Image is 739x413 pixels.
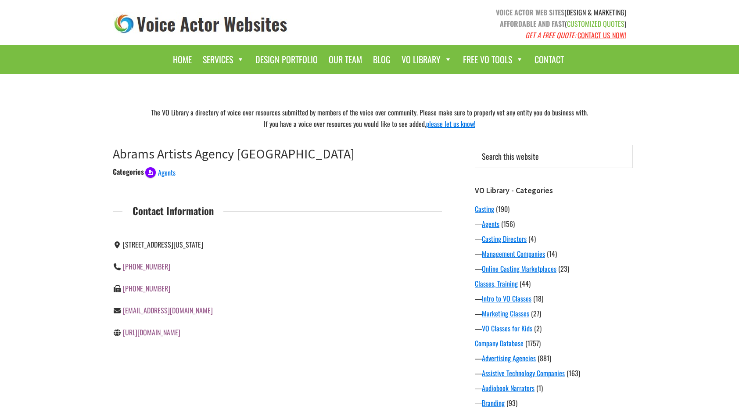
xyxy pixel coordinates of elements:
[123,239,203,250] span: [STREET_ADDRESS][US_STATE]
[533,293,543,304] span: (18)
[475,145,633,168] input: Search this website
[496,7,564,18] strong: VOICE ACTOR WEB SITES
[500,18,565,29] strong: AFFORDABLE AND FAST
[538,353,551,363] span: (881)
[198,50,249,69] a: Services
[475,368,633,378] div: —
[482,293,531,304] a: Intro to VO Classes
[567,18,624,29] span: CUSTOMIZED QUOTES
[376,7,626,41] p: (DESIGN & MARKETING) ( )
[369,50,395,69] a: Blog
[482,248,545,259] a: Management Companies
[482,323,532,334] a: VO Classes for Kids
[475,204,494,214] a: Casting
[528,233,536,244] span: (4)
[251,50,322,69] a: Design Portfolio
[475,293,633,304] div: —
[123,305,213,316] a: [EMAIL_ADDRESS][DOMAIN_NAME]
[475,338,524,348] a: Company Database
[113,12,289,36] img: voice_actor_websites_logo
[525,338,541,348] span: (1757)
[169,50,196,69] a: Home
[397,50,456,69] a: VO Library
[567,368,580,378] span: (163)
[113,146,442,162] h1: Abrams Artists Agency [GEOGRAPHIC_DATA]
[520,278,531,289] span: (44)
[482,398,505,408] a: Branding
[106,104,633,132] div: The VO Library a directory of voice over resources submitted by members of the voice over communi...
[558,263,569,274] span: (23)
[475,186,633,195] h3: VO Library - Categories
[475,278,518,289] a: Classes, Training
[113,146,442,357] article: Abrams Artists Agency NY
[531,308,541,319] span: (27)
[506,398,517,408] span: (93)
[459,50,528,69] a: Free VO Tools
[402,53,441,66] font: VO Library
[482,219,499,229] a: Agents
[475,308,633,319] div: —
[145,166,176,177] a: Agents
[530,50,568,69] a: Contact
[123,261,170,272] a: [PHONE_NUMBER]
[534,323,542,334] span: (2)
[578,30,626,40] a: CONTACT US NOW!
[475,353,633,363] div: —
[475,248,633,259] div: —
[426,119,475,129] a: please let us know!
[547,248,557,259] span: (14)
[475,398,633,408] div: —
[123,283,170,294] a: [PHONE_NUMBER]
[482,233,527,244] a: Casting Directors
[501,219,515,229] span: (156)
[525,30,576,40] em: GET A FREE QUOTE:
[123,327,180,338] a: [URL][DOMAIN_NAME]
[475,323,633,334] div: —
[475,383,633,393] div: —
[324,50,366,69] a: Our Team
[482,368,565,378] a: Assistive Technology Companies
[475,233,633,244] div: —
[482,263,556,274] a: Online Casting Marketplaces
[475,219,633,229] div: —
[463,53,512,66] font: Free VO Tools
[203,53,233,66] font: Services
[113,166,144,177] div: Categories
[536,383,543,393] span: (1)
[482,308,529,319] a: Marketing Classes
[482,383,535,393] a: Audiobook Narrators
[496,204,509,214] span: (190)
[475,263,633,274] div: —
[482,353,536,363] a: Advertising Agencies
[122,203,223,219] span: Contact Information
[158,167,176,178] span: Agents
